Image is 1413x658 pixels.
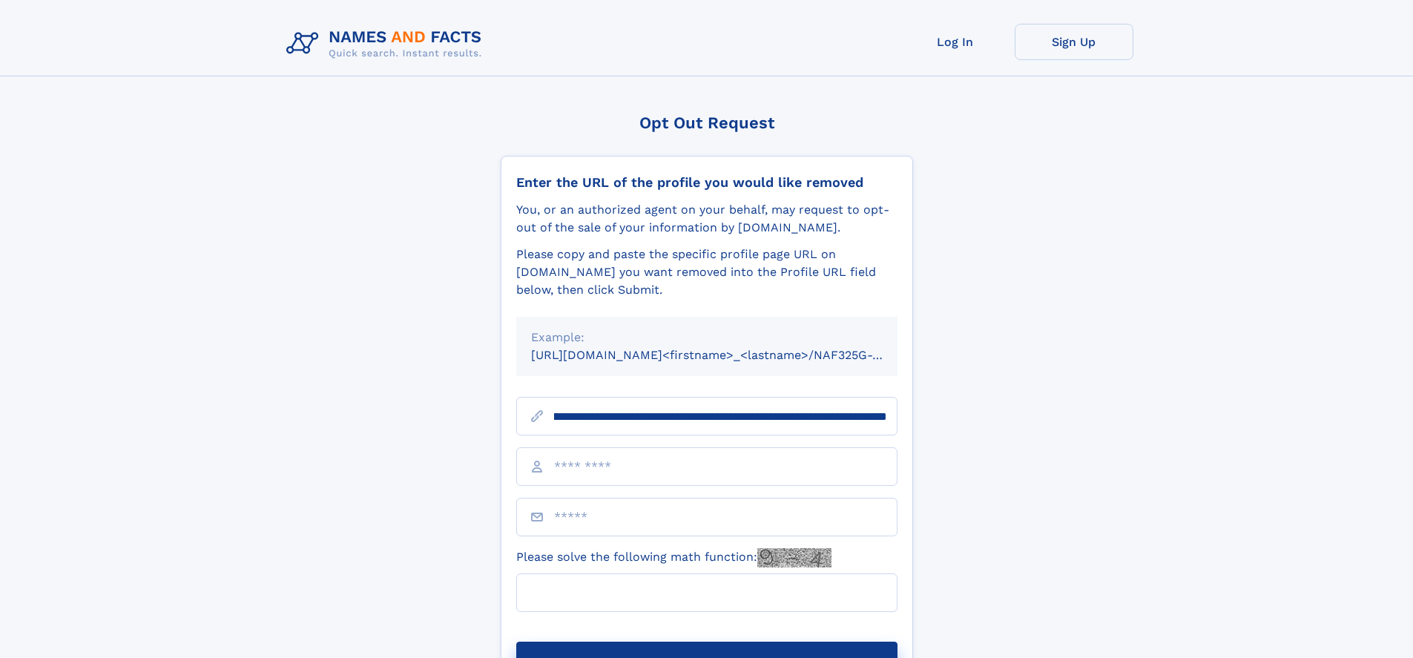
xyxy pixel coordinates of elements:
[1015,24,1133,60] a: Sign Up
[516,174,897,191] div: Enter the URL of the profile you would like removed
[531,329,883,346] div: Example:
[516,201,897,237] div: You, or an authorized agent on your behalf, may request to opt-out of the sale of your informatio...
[516,246,897,299] div: Please copy and paste the specific profile page URL on [DOMAIN_NAME] you want removed into the Pr...
[896,24,1015,60] a: Log In
[280,24,494,64] img: Logo Names and Facts
[531,348,926,362] small: [URL][DOMAIN_NAME]<firstname>_<lastname>/NAF325G-xxxxxxxx
[516,548,831,567] label: Please solve the following math function:
[501,113,913,132] div: Opt Out Request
